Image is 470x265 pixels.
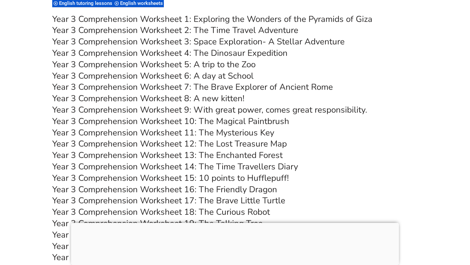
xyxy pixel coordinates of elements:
[52,172,289,184] a: Year 3 Comprehension Worksheet 15: 10 points to Hufflepuff!
[52,24,298,36] a: Year 3 Comprehension Worksheet 2: The Time Travel Adventure
[52,47,288,59] a: Year 3 Comprehension Worksheet 4: The Dinosaur Expedition
[52,138,287,149] a: Year 3 Comprehension Worksheet 12: The Lost Treasure Map
[52,116,289,127] a: Year 3 Comprehension Worksheet 10: The Magical Paintbrush
[437,234,470,265] iframe: Chat Widget
[52,252,245,263] a: Year 3 Worksheet 2: Homophones and Homonyms
[52,149,283,161] a: Year 3 Comprehension Worksheet 13: The Enchanted Forest
[71,223,399,263] iframe: Advertisement
[52,206,270,218] a: Year 3 Comprehension Worksheet 18: The Curious Robot
[52,195,285,206] a: Year 3 Comprehension Worksheet 17: The Brave Little Turtle
[52,70,254,82] a: Year 3 Comprehension Worksheet 6: A day at School
[52,229,272,241] a: Year 3 Comprehension Worksheet 20: The Missing Puppy
[59,0,114,6] span: English tutoring lessons
[52,36,345,47] a: Year 3 Comprehension Worksheet 3: Space Exploration- A Stellar Adventure
[52,13,372,25] a: Year 3 Comprehension Worksheet 1: Exploring the Wonders of the Pyramids of Giza
[52,161,298,172] a: Year 3 Comprehension Worksheet 14: The Time Travellers Diary
[52,93,244,104] a: Year 3 Comprehension Worksheet 8: A new kitten!
[52,104,367,116] a: Year 3 Comprehension Worksheet 9: With great power, comes great responsibility.
[52,241,229,252] a: Year 3 Worksheet 1: Synonyms and Antonyms
[52,127,274,138] a: Year 3 Comprehension Worksheet 11: The Mysterious Key
[52,184,277,195] a: Year 3 Comprehension Worksheet 16: The Friendly Dragon
[52,81,333,93] a: Year 3 Comprehension Worksheet 7: The Brave Explorer of Ancient Rome
[52,59,256,70] a: Year 3 Comprehension Worksheet 5: A trip to the Zoo
[120,0,165,6] span: English worksheets
[52,218,263,229] a: Year 3 Comprehension Worksheet 19: The Talking Tree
